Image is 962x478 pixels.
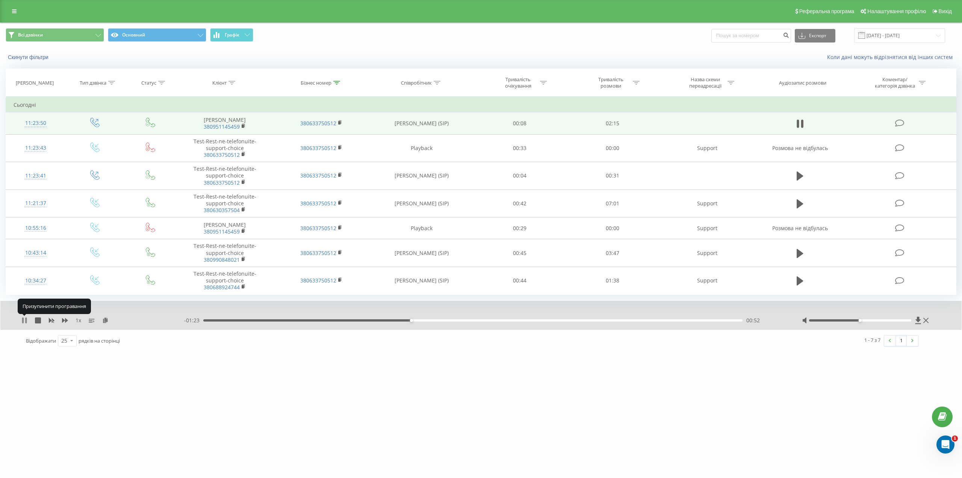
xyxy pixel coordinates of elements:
div: Тривалість очікування [498,76,538,89]
div: Бізнес номер [301,80,331,86]
td: 00:44 [473,267,566,295]
a: Коли дані можуть відрізнятися вiд інших систем [827,53,956,61]
div: Призупинити програвання [18,299,91,314]
td: Playback [369,217,473,239]
td: 00:33 [473,134,566,162]
td: 03:47 [566,239,659,267]
button: Всі дзвінки [6,28,104,42]
td: Support [659,134,756,162]
td: [PERSON_NAME] (SIP) [369,162,473,190]
iframe: Intercom live chat [936,436,954,454]
td: 02:15 [566,112,659,134]
button: Експорт [795,29,835,42]
span: - 01:23 [184,317,203,324]
td: [PERSON_NAME] (SIP) [369,239,473,267]
span: 00:52 [746,317,760,324]
div: 10:43:14 [14,246,58,260]
div: Тривалість розмови [591,76,631,89]
a: 380990848021 [204,256,240,263]
a: 380633750512 [204,151,240,158]
div: Статус [141,80,156,86]
a: 380688924744 [204,284,240,291]
div: [PERSON_NAME] [16,80,54,86]
div: 11:23:41 [14,168,58,183]
td: 00:00 [566,217,659,239]
a: 380633750512 [300,120,336,127]
span: 1 x [76,317,81,324]
div: Співробітник [401,80,432,86]
div: Тип дзвінка [80,80,106,86]
td: 00:45 [473,239,566,267]
td: [PERSON_NAME] (SIP) [369,190,473,217]
div: 10:34:27 [14,273,58,288]
span: Вихід [939,8,952,14]
td: 00:04 [473,162,566,190]
button: Скинути фільтри [6,54,52,61]
div: Accessibility label [410,319,413,322]
div: 1 - 7 з 7 [864,336,880,344]
div: Назва схеми переадресації [685,76,726,89]
td: 00:31 [566,162,659,190]
a: 380633750512 [300,225,336,232]
a: 380633750512 [300,277,336,284]
span: рядків на сторінці [79,337,120,344]
span: Налаштування профілю [867,8,926,14]
div: 10:55:16 [14,221,58,235]
button: Основний [108,28,206,42]
td: [PERSON_NAME] (SIP) [369,267,473,295]
input: Пошук за номером [711,29,791,42]
a: 380630357504 [204,206,240,214]
td: [PERSON_NAME] [177,112,273,134]
td: [PERSON_NAME] [177,217,273,239]
td: [PERSON_NAME] (SIP) [369,112,473,134]
span: Графік [225,32,239,38]
td: Support [659,190,756,217]
td: 00:00 [566,134,659,162]
a: 380633750512 [300,200,336,207]
a: 380633750512 [204,179,240,186]
a: 380633750512 [300,249,336,256]
td: Test-Rest-ne-telefonuite-support-choice [177,190,273,217]
button: Графік [210,28,253,42]
td: Support [659,217,756,239]
span: Відображати [26,337,56,344]
td: Test-Rest-ne-telefonuite-support-choice [177,267,273,295]
td: 00:42 [473,190,566,217]
a: 1 [895,335,907,346]
span: Реферальна програма [799,8,855,14]
div: Аудіозапис розмови [779,80,826,86]
a: 380951145459 [204,123,240,130]
td: 00:29 [473,217,566,239]
a: 380951145459 [204,228,240,235]
a: 380633750512 [300,144,336,152]
td: 07:01 [566,190,659,217]
div: Клієнт [212,80,227,86]
a: 380633750512 [300,172,336,179]
td: Playback [369,134,473,162]
td: Support [659,239,756,267]
td: Test-Rest-ne-telefonuite-support-choice [177,239,273,267]
td: Test-Rest-ne-telefonuite-support-choice [177,162,273,190]
td: Сьогодні [6,97,956,112]
td: 00:08 [473,112,566,134]
div: 11:23:43 [14,141,58,155]
div: 25 [61,337,67,344]
span: Розмова не відбулась [772,225,828,232]
div: 11:23:50 [14,116,58,131]
div: 11:21:37 [14,196,58,211]
span: 1 [952,436,958,442]
div: Accessibility label [859,319,862,322]
td: Support [659,267,756,295]
span: Всі дзвінки [18,32,43,38]
td: 01:38 [566,267,659,295]
span: Розмова не відбулась [772,144,828,152]
div: Коментар/категорія дзвінка [873,76,917,89]
td: Test-Rest-ne-telefonuite-support-choice [177,134,273,162]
